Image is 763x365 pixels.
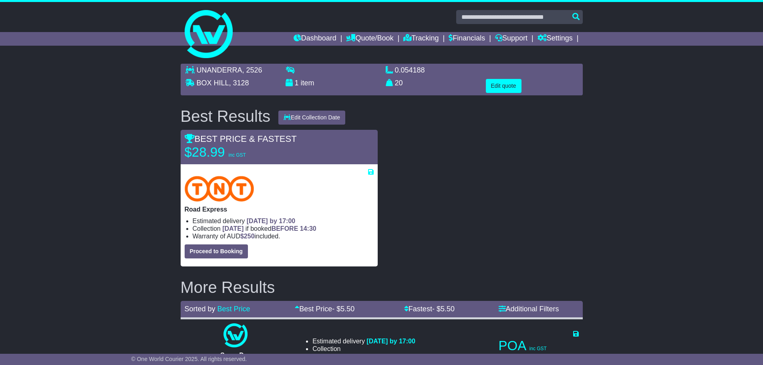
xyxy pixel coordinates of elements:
a: Fastest- $5.50 [404,305,455,313]
span: - $ [432,305,455,313]
span: [DATE] by 17:00 [366,338,415,345]
span: item [301,79,314,87]
span: 14:30 [300,225,316,232]
img: One World Courier: Same Day Nationwide(quotes take 0.5-1 hour) [223,323,248,347]
a: Tracking [403,32,439,46]
span: [DATE] by 17:00 [247,218,296,224]
span: BOX HILL [197,79,229,87]
span: © One World Courier 2025. All rights reserved. [131,356,247,362]
a: Best Price [217,305,250,313]
p: POA [499,338,579,354]
button: Proceed to Booking [185,244,248,258]
a: Quote/Book [346,32,393,46]
h2: More Results [181,278,583,296]
span: 5.50 [340,305,354,313]
span: 250 [364,353,375,360]
p: Road Express [185,206,374,213]
img: TNT Domestic: Road Express [185,176,254,202]
span: Sorted by [185,305,215,313]
a: Best Price- $5.50 [295,305,354,313]
div: Best Results [177,107,275,125]
span: , 2526 [242,66,262,74]
span: $ [240,233,255,240]
a: Dashboard [294,32,336,46]
li: Estimated delivery [312,337,415,345]
span: [DATE] [222,225,244,232]
span: BEST PRICE & FASTEST [185,134,297,144]
li: Estimated delivery [193,217,374,225]
button: Edit Collection Date [278,111,345,125]
li: Warranty of AUD included. [193,232,374,240]
span: inc GST [529,346,547,351]
span: UNANDERRA [197,66,242,74]
li: Collection [193,225,374,232]
a: Support [495,32,527,46]
span: if booked [222,225,316,232]
li: Warranty of AUD included. [312,353,415,360]
span: $ [360,353,375,360]
span: 20 [395,79,403,87]
a: Financials [449,32,485,46]
span: 5.50 [441,305,455,313]
a: Settings [538,32,573,46]
button: Edit quote [486,79,521,93]
span: BEFORE [272,225,298,232]
span: 0.054188 [395,66,425,74]
li: Collection [312,345,415,353]
span: 1 [295,79,299,87]
span: 250 [244,233,255,240]
p: $28.99 [185,144,285,160]
span: , 3128 [229,79,249,87]
span: inc GST [229,152,246,158]
a: Additional Filters [499,305,559,313]
span: - $ [332,305,354,313]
